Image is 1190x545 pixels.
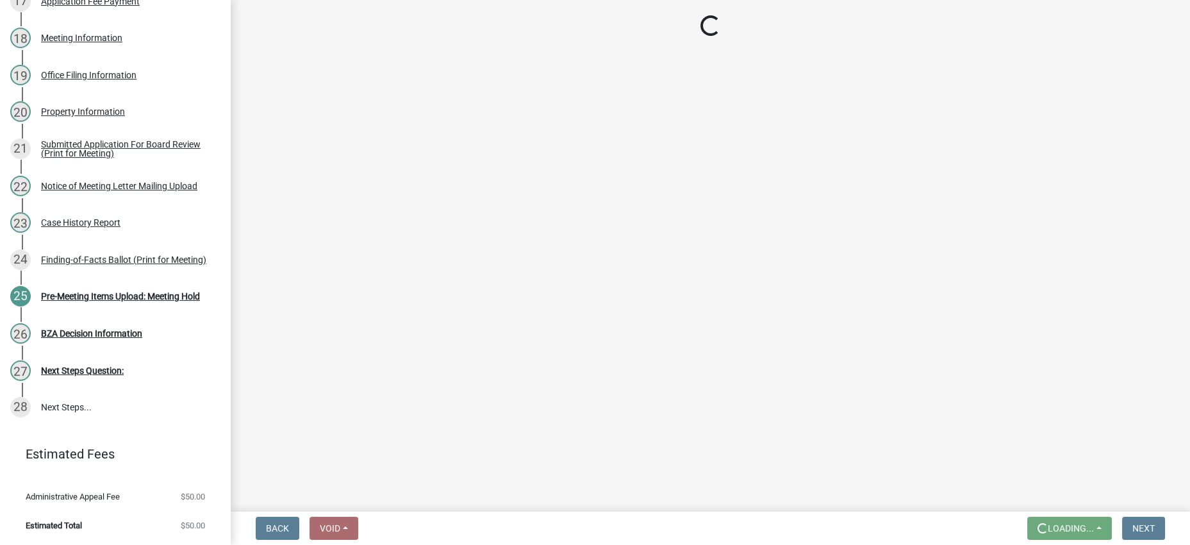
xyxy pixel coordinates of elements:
[41,255,206,264] div: Finding-of-Facts Ballot (Print for Meeting)
[10,323,31,344] div: 26
[10,65,31,85] div: 19
[41,181,197,190] div: Notice of Meeting Letter Mailing Upload
[41,218,120,227] div: Case History Report
[181,492,205,501] span: $50.00
[266,523,289,533] span: Back
[41,140,210,158] div: Submitted Application For Board Review (Print for Meeting)
[41,107,125,116] div: Property Information
[1048,523,1094,533] span: Loading...
[1027,517,1112,540] button: Loading...
[41,33,122,42] div: Meeting Information
[181,521,205,530] span: $50.00
[1122,517,1165,540] button: Next
[10,212,31,233] div: 23
[26,521,82,530] span: Estimated Total
[26,492,120,501] span: Administrative Appeal Fee
[1132,523,1155,533] span: Next
[10,101,31,122] div: 20
[41,329,142,338] div: BZA Decision Information
[41,71,136,80] div: Office Filing Information
[10,360,31,381] div: 27
[41,366,124,375] div: Next Steps Question:
[10,441,210,467] a: Estimated Fees
[310,517,358,540] button: Void
[10,286,31,306] div: 25
[10,249,31,270] div: 24
[320,523,340,533] span: Void
[41,292,200,301] div: Pre-Meeting Items Upload: Meeting Hold
[10,138,31,159] div: 21
[10,397,31,417] div: 28
[256,517,299,540] button: Back
[10,176,31,196] div: 22
[10,28,31,48] div: 18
